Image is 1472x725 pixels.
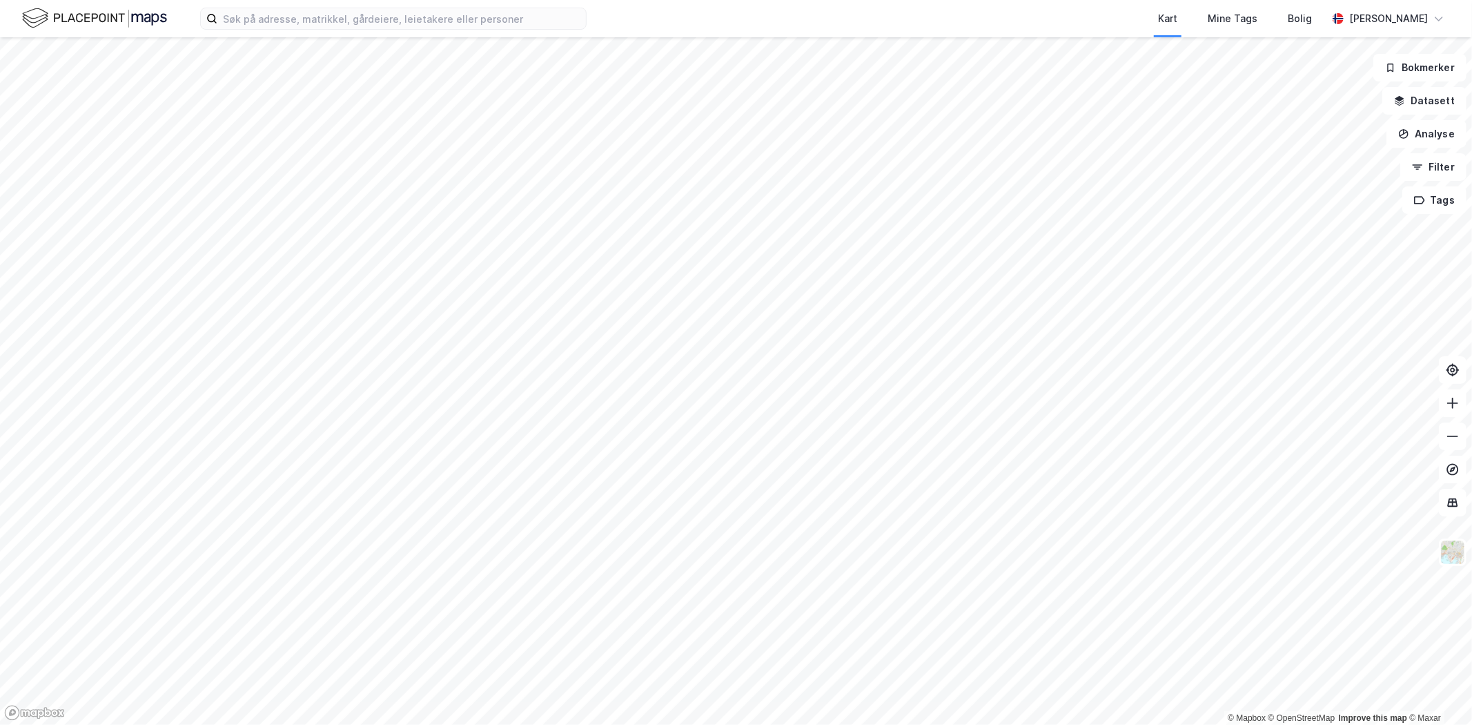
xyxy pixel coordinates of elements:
[1403,659,1472,725] iframe: Chat Widget
[1402,186,1466,214] button: Tags
[1228,713,1266,723] a: Mapbox
[1158,10,1177,27] div: Kart
[1373,54,1466,81] button: Bokmerker
[1288,10,1312,27] div: Bolig
[1386,120,1466,148] button: Analyse
[1400,153,1466,181] button: Filter
[1208,10,1257,27] div: Mine Tags
[1268,713,1335,723] a: OpenStreetMap
[1349,10,1428,27] div: [PERSON_NAME]
[1339,713,1407,723] a: Improve this map
[1403,659,1472,725] div: Kontrollprogram for chat
[4,705,65,721] a: Mapbox homepage
[1382,87,1466,115] button: Datasett
[22,6,167,30] img: logo.f888ab2527a4732fd821a326f86c7f29.svg
[217,8,586,29] input: Søk på adresse, matrikkel, gårdeiere, leietakere eller personer
[1440,539,1466,565] img: Z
